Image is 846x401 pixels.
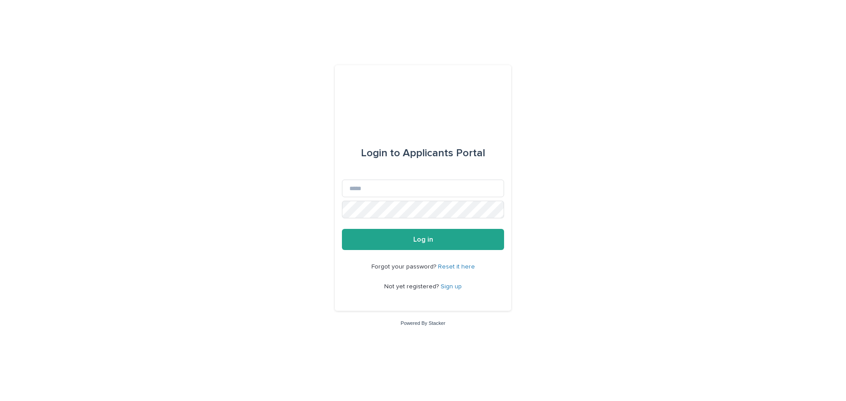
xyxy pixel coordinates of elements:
[384,283,441,290] span: Not yet registered?
[413,236,433,243] span: Log in
[441,283,462,290] a: Sign up
[342,229,504,250] button: Log in
[361,148,400,158] span: Login to
[371,264,438,270] span: Forgot your password?
[401,320,445,326] a: Powered By Stacker
[350,86,496,113] img: 1xcjEmqDTcmQhduivVBy
[361,141,485,166] div: Applicants Portal
[438,264,475,270] a: Reset it here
